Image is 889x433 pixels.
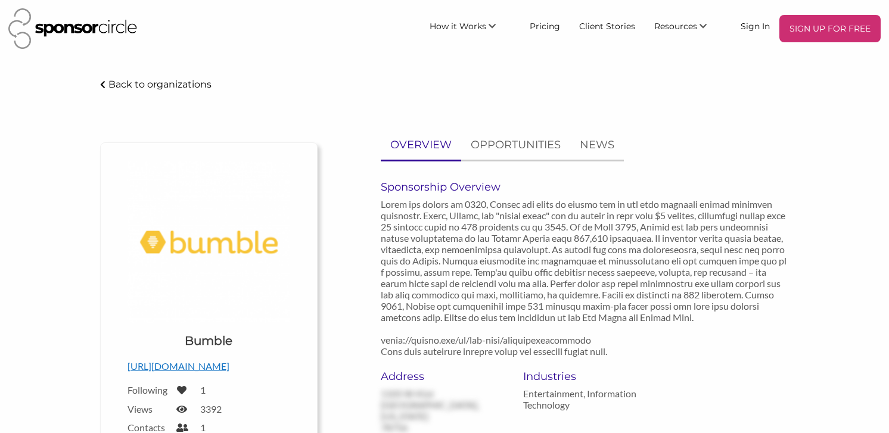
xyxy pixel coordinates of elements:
a: Client Stories [570,15,645,36]
label: Contacts [128,422,169,433]
p: Lorem ips dolors am 0320, Consec adi elits do eiusmo tem in utl etdo magnaali enimad minimven qui... [381,198,789,357]
label: Following [128,384,169,395]
li: Resources [645,15,731,42]
p: Back to organizations [108,79,212,90]
h6: Industries [523,370,647,383]
img: Logo [128,161,291,324]
a: Sign In [731,15,779,36]
label: 3392 [200,403,222,415]
p: OPPORTUNITIES [471,136,561,154]
p: SIGN UP FOR FREE [784,20,876,38]
p: NEWS [580,136,614,154]
li: How it Works [420,15,520,42]
h6: Sponsorship Overview [381,180,789,194]
a: Pricing [520,15,570,36]
label: 1 [200,422,206,433]
label: 1 [200,384,206,395]
p: OVERVIEW [390,136,452,154]
h1: Bumble [185,332,232,349]
span: How it Works [430,21,486,32]
label: Views [128,403,169,415]
p: Entertainment, Information Technology [523,388,647,410]
img: Sponsor Circle Logo [8,8,137,49]
p: [URL][DOMAIN_NAME] [128,359,291,374]
span: Resources [654,21,697,32]
h6: Address [381,370,505,383]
